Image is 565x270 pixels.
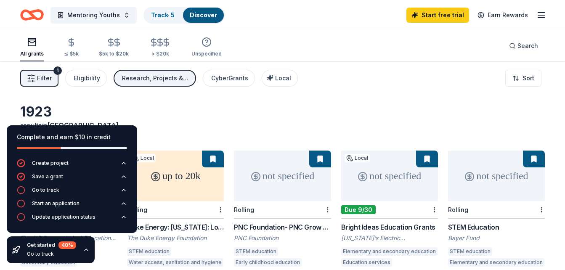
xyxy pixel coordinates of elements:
[20,5,44,25] a: Home
[149,34,171,61] button: > $20k
[341,247,438,256] div: Elementary and secondary education
[127,247,171,256] div: STEM education
[234,151,331,201] div: not specified
[523,73,534,83] span: Sort
[127,234,224,242] div: The Duke Energy Foundation
[448,258,544,267] div: Elementary and secondary education
[472,8,533,23] a: Earn Rewards
[64,50,79,57] div: ≤ $5k
[448,247,492,256] div: STEM education
[448,222,545,232] div: STEM Education
[448,151,545,201] div: not specified
[32,160,69,167] div: Create project
[32,187,59,193] div: Go to track
[341,234,438,242] div: [US_STATE]’s Electric Cooperatives
[17,186,127,199] button: Go to track
[341,258,392,267] div: Education services
[234,222,331,232] div: PNC Foundation- PNC Grow Up Great
[262,70,298,87] button: Local
[127,151,224,201] div: up to 20k
[406,8,469,23] a: Start free trial
[341,205,376,214] div: Due 9/30
[27,251,76,257] div: Go to track
[65,70,107,87] button: Eligibility
[345,154,370,162] div: Local
[502,37,545,54] button: Search
[191,34,222,61] button: Unspecified
[67,10,120,20] span: Mentoring Youths
[64,34,79,61] button: ≤ $5k
[234,258,302,267] div: Early childhood education
[17,159,127,172] button: Create project
[234,234,331,242] div: PNC Foundation
[234,206,254,213] div: Rolling
[341,222,438,232] div: Bright Ideas Education Grants
[114,70,196,87] button: Research, Projects & programming
[190,11,217,19] a: Discover
[50,7,137,24] button: Mentoring Youths
[275,74,291,82] span: Local
[448,206,468,213] div: Rolling
[191,50,222,57] div: Unspecified
[32,214,95,220] div: Update application status
[234,247,278,256] div: STEM education
[20,50,44,57] div: All grants
[127,258,223,267] div: Water access, sanitation and hygiene
[149,50,171,57] div: > $20k
[17,199,127,213] button: Start an application
[32,200,80,207] div: Start an application
[20,34,44,61] button: All grants
[211,73,248,83] div: CyberGrants
[53,66,62,75] div: 1
[74,73,100,83] div: Eligibility
[151,11,175,19] a: Track· 5
[32,173,63,180] div: Save a grant
[20,70,58,87] button: Filter1
[99,50,129,57] div: $5k to $20k
[58,241,76,249] div: 40 %
[517,41,538,51] span: Search
[17,132,127,142] div: Complete and earn $10 in credit
[122,73,189,83] div: Research, Projects & programming
[505,70,541,87] button: Sort
[20,103,117,120] div: 1923
[448,151,545,269] a: not specifiedRollingSTEM EducationBayer FundSTEM educationElementary and secondary education
[37,73,52,83] span: Filter
[27,241,76,249] div: Get started
[448,234,545,242] div: Bayer Fund
[143,7,225,24] button: Track· 5Discover
[99,34,129,61] button: $5k to $20k
[127,222,224,232] div: Duke Energy: [US_STATE]: Local Impact Grants
[17,213,127,226] button: Update application status
[203,70,255,87] button: CyberGrants
[17,172,127,186] button: Save a grant
[341,151,438,201] div: not specified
